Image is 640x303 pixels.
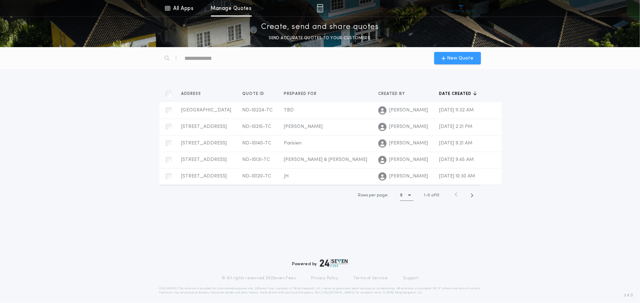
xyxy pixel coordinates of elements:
[181,90,206,97] button: Address
[317,4,323,12] img: img
[292,259,348,267] div: Powered by
[400,190,414,201] button: 5
[181,91,203,97] span: Address
[243,174,272,179] span: ND-10120-TC
[284,174,289,179] span: JH
[439,157,474,162] span: [DATE] 9:45 AM
[311,275,338,281] a: Privacy Policy
[624,292,633,299] span: 3.8.0
[403,275,418,281] a: Support
[353,275,388,281] a: Terms of Service
[439,124,473,129] span: [DATE] 2:21 PM
[428,193,430,197] span: 5
[284,124,323,129] span: [PERSON_NAME]
[181,174,227,179] span: [STREET_ADDRESS]
[379,91,407,97] span: Created by
[243,141,272,146] span: ND-10140-TC
[181,141,227,146] span: [STREET_ADDRESS]
[448,5,474,12] img: vs-icon
[358,193,389,197] span: Rows per page:
[243,90,270,97] button: Quote ID
[243,91,266,97] span: Quote ID
[439,174,475,179] span: [DATE] 10:30 AM
[320,259,348,267] img: logo
[181,124,227,129] span: [STREET_ADDRESS]
[390,156,428,163] span: [PERSON_NAME]
[222,275,296,281] p: © All rights reserved. 24|Seven Fees
[390,107,428,114] span: [PERSON_NAME]
[284,141,302,146] span: Parisien
[439,91,473,97] span: Date created
[431,192,440,198] span: of 10
[439,90,477,97] button: Date created
[434,52,481,64] button: New Quote
[269,35,371,42] p: SEND ACCURATE QUOTES TO YOUR CUSTOMERS.
[284,91,318,97] span: Prepared for
[181,108,232,113] span: [GEOGRAPHIC_DATA]
[159,286,481,295] p: DISCLAIMER: This estimate is provided for informational purposes only. 24|Seven Fees, a product o...
[181,157,227,162] span: [STREET_ADDRESS]
[321,291,355,294] a: [URL][DOMAIN_NAME]
[243,124,272,129] span: ND-10215-TC
[390,123,428,130] span: [PERSON_NAME]
[390,140,428,147] span: [PERSON_NAME]
[379,90,411,97] button: Created by
[284,108,294,113] span: TBD
[447,55,473,62] span: New Quote
[284,157,368,162] span: [PERSON_NAME] & [PERSON_NAME]
[400,192,403,199] h1: 5
[243,108,273,113] span: ND-10224-TC
[261,22,379,33] p: Create, send and share quotes
[243,157,270,162] span: ND-10131-TC
[439,141,473,146] span: [DATE] 9:21 AM
[424,193,426,197] span: 1
[390,173,428,180] span: [PERSON_NAME]
[439,108,474,113] span: [DATE] 11:32 AM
